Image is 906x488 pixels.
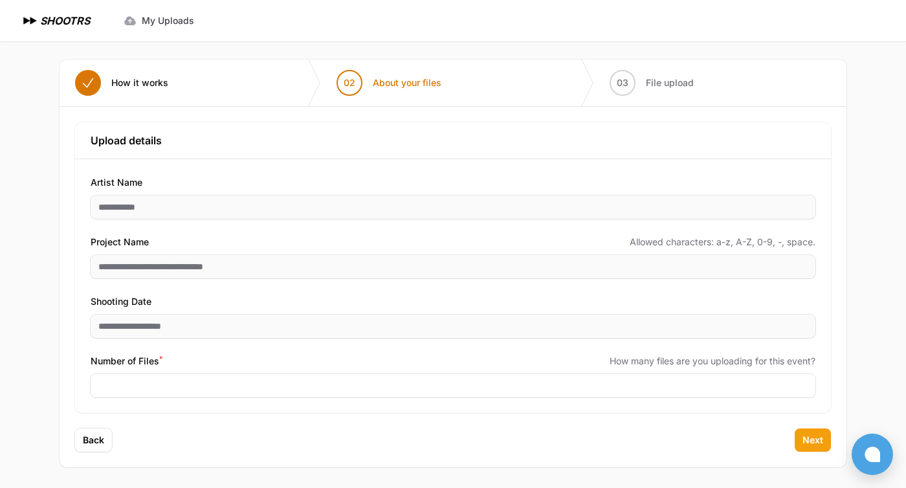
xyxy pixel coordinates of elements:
[91,133,815,148] h3: Upload details
[852,434,893,475] button: Open chat window
[630,236,815,249] span: Allowed characters: a-z, A-Z, 0-9, -, space.
[594,60,709,106] button: 03 File upload
[91,175,142,190] span: Artist Name
[142,14,194,27] span: My Uploads
[116,9,202,32] a: My Uploads
[83,434,104,447] span: Back
[610,355,815,368] span: How many files are you uploading for this event?
[802,434,823,447] span: Next
[344,76,355,89] span: 02
[60,60,184,106] button: How it works
[373,76,441,89] span: About your files
[75,428,112,452] button: Back
[617,76,628,89] span: 03
[91,353,162,369] span: Number of Files
[111,76,168,89] span: How it works
[795,428,831,452] button: Next
[91,294,151,309] span: Shooting Date
[21,13,40,28] img: SHOOTRS
[646,76,694,89] span: File upload
[91,234,149,250] span: Project Name
[21,13,90,28] a: SHOOTRS SHOOTRS
[40,13,90,28] h1: SHOOTRS
[321,60,457,106] button: 02 About your files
